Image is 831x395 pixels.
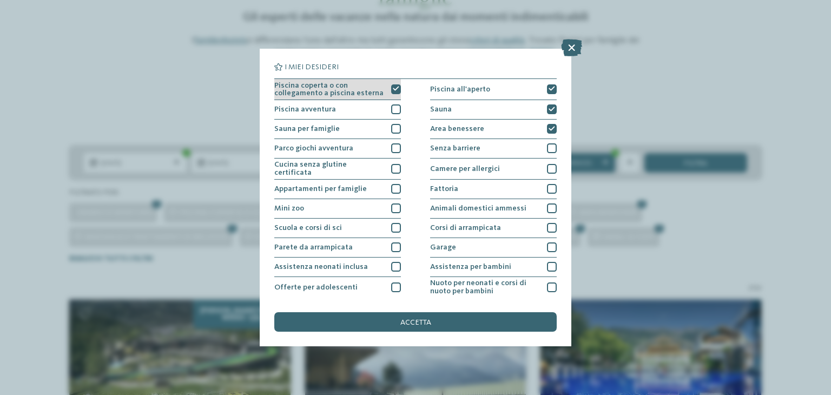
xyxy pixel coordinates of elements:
span: Cucina senza glutine certificata [274,161,384,176]
span: Piscina all'aperto [430,85,490,93]
span: Garage [430,243,456,251]
span: Appartamenti per famiglie [274,185,367,193]
span: accetta [400,319,431,326]
span: Parco giochi avventura [274,144,353,152]
span: I miei desideri [285,63,339,71]
span: Sauna [430,106,452,113]
span: Animali domestici ammessi [430,205,526,212]
span: Piscina avventura [274,106,336,113]
span: Parete da arrampicata [274,243,353,251]
span: Sauna per famiglie [274,125,340,133]
span: Area benessere [430,125,484,133]
span: Nuoto per neonati e corsi di nuoto per bambini [430,279,540,295]
span: Assistenza per bambini [430,263,511,271]
span: Piscina coperta o con collegamento a piscina esterna [274,82,384,97]
span: Mini zoo [274,205,304,212]
span: Senza barriere [430,144,480,152]
span: Camere per allergici [430,165,500,173]
span: Offerte per adolescenti [274,284,358,291]
span: Assistenza neonati inclusa [274,263,368,271]
span: Corsi di arrampicata [430,224,501,232]
span: Scuola e corsi di sci [274,224,342,232]
span: Fattoria [430,185,458,193]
